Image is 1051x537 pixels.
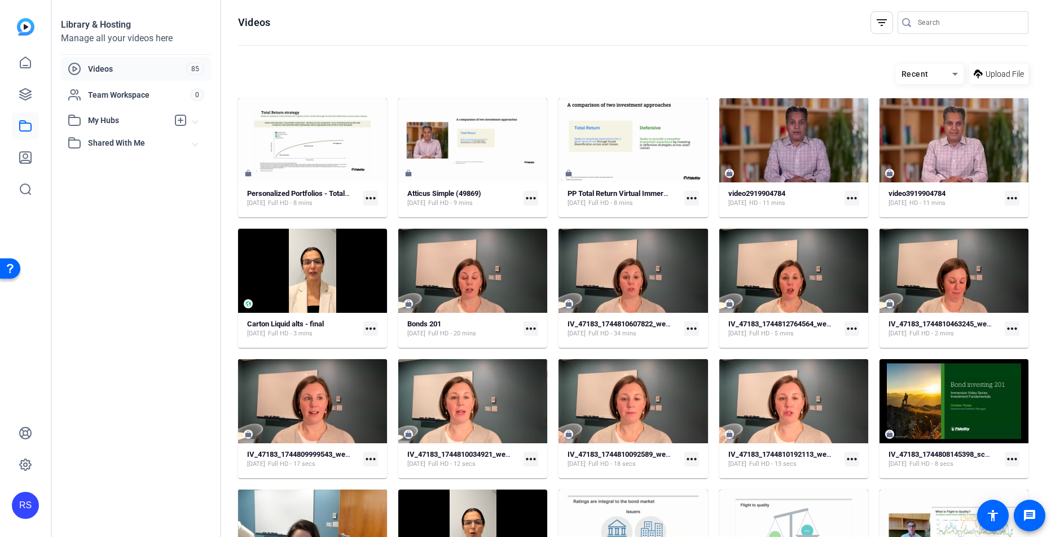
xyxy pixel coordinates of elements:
mat-icon: more_horiz [684,321,699,336]
span: [DATE] [728,199,746,208]
span: Full HD - 8 mins [588,199,633,208]
a: video2919904784[DATE]HD - 11 mins [728,189,840,208]
a: Atticus Simple (49869)[DATE]Full HD - 9 mins [407,189,519,208]
a: PP Total Return Virtual Immersion - animated[DATE]Full HD - 8 mins [568,189,679,208]
span: [DATE] [407,460,425,469]
span: Full HD - 12 secs [428,460,476,469]
span: Shared With Me [88,137,193,149]
strong: video3919904784 [889,189,946,198]
a: Carton Liquid alts - final[DATE]Full HD - 3 mins [247,320,359,338]
span: Full HD - 9 mins [428,199,473,208]
span: HD - 11 mins [749,199,785,208]
span: Team Workspace [88,89,190,101]
strong: video2919904784 [728,189,785,198]
strong: Personalized Portfolios - Total Return - Final cut [247,189,401,198]
span: Full HD - 8 secs [909,460,953,469]
input: Search [918,16,1019,29]
mat-icon: more_horiz [363,191,378,206]
mat-icon: more_horiz [845,191,859,206]
strong: Atticus Simple (49869) [407,189,481,198]
a: IV_47183_1744812764564_webcam[DATE]Full HD - 5 mins [728,320,840,338]
div: Manage all your videos here [61,32,211,45]
span: Full HD - 17 secs [268,460,315,469]
strong: IV_47183_1744810034921_webcam [407,450,524,459]
span: Full HD - 2 mins [909,329,954,338]
mat-icon: filter_list [875,16,889,29]
span: [DATE] [407,329,425,338]
mat-expansion-panel-header: Shared With Me [61,132,211,154]
span: [DATE] [407,199,425,208]
a: IV_47183_1744808145398_screen[DATE]Full HD - 8 secs [889,450,1000,469]
mat-icon: accessibility [986,509,1000,522]
strong: Bonds 201 [407,320,441,328]
span: Full HD - 20 mins [428,329,476,338]
mat-icon: more_horiz [684,452,699,466]
strong: IV_47183_1744810092589_webcam [568,450,684,459]
div: Library & Hosting [61,18,211,32]
span: [DATE] [728,460,746,469]
mat-icon: more_horiz [845,452,859,466]
span: Full HD - 13 secs [749,460,797,469]
span: Full HD - 5 mins [749,329,794,338]
mat-icon: message [1023,509,1036,522]
img: blue-gradient.svg [17,18,34,36]
span: [DATE] [247,460,265,469]
a: IV_47183_1744810192113_webcam[DATE]Full HD - 13 secs [728,450,840,469]
span: Recent [902,69,929,78]
span: [DATE] [889,329,907,338]
a: IV_47183_1744810463245_webcam[DATE]Full HD - 2 mins [889,320,1000,338]
a: IV_47183_1744810607822_webcam[DATE]Full HD - 34 mins [568,320,679,338]
a: video3919904784[DATE]HD - 11 mins [889,189,1000,208]
mat-icon: more_horiz [524,321,538,336]
strong: PP Total Return Virtual Immersion - animated [568,189,713,198]
a: IV_47183_1744809999543_webcam[DATE]Full HD - 17 secs [247,450,359,469]
mat-icon: more_horiz [1005,191,1019,206]
strong: IV_47183_1744810607822_webcam [568,320,684,328]
span: [DATE] [568,329,586,338]
div: RS [12,492,39,519]
span: Full HD - 3 mins [268,329,313,338]
span: Videos [88,63,186,75]
a: IV_47183_1744810034921_webcam[DATE]Full HD - 12 secs [407,450,519,469]
a: Bonds 201[DATE]Full HD - 20 mins [407,320,519,338]
mat-icon: more_horiz [845,321,859,336]
span: [DATE] [568,460,586,469]
mat-icon: more_horiz [524,452,538,466]
a: Personalized Portfolios - Total Return - Final cut[DATE]Full HD - 8 mins [247,189,359,208]
span: [DATE] [247,199,265,208]
mat-icon: more_horiz [363,452,378,466]
strong: IV_47183_1744810192113_webcam [728,450,845,459]
a: IV_47183_1744810092589_webcam[DATE]Full HD - 18 secs [568,450,679,469]
strong: IV_47183_1744812764564_webcam [728,320,845,328]
span: 0 [190,89,204,101]
span: Full HD - 18 secs [588,460,636,469]
h1: Videos [238,16,270,29]
mat-icon: more_horiz [524,191,538,206]
span: Full HD - 34 mins [588,329,636,338]
mat-expansion-panel-header: My Hubs [61,109,211,132]
span: [DATE] [568,199,586,208]
mat-icon: more_horiz [1005,452,1019,466]
span: [DATE] [889,460,907,469]
strong: Carton Liquid alts - final [247,320,324,328]
span: [DATE] [728,329,746,338]
mat-icon: more_horiz [684,191,699,206]
span: Upload File [986,68,1024,80]
span: HD - 11 mins [909,199,946,208]
strong: IV_47183_1744810463245_webcam [889,320,1005,328]
mat-icon: more_horiz [363,321,378,336]
span: [DATE] [247,329,265,338]
span: 85 [186,63,204,75]
strong: IV_47183_1744809999543_webcam [247,450,363,459]
span: My Hubs [88,115,168,126]
span: [DATE] [889,199,907,208]
button: Upload File [969,64,1028,84]
span: Full HD - 8 mins [268,199,313,208]
mat-icon: more_horiz [1005,321,1019,336]
strong: IV_47183_1744808145398_screen [889,450,1000,459]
